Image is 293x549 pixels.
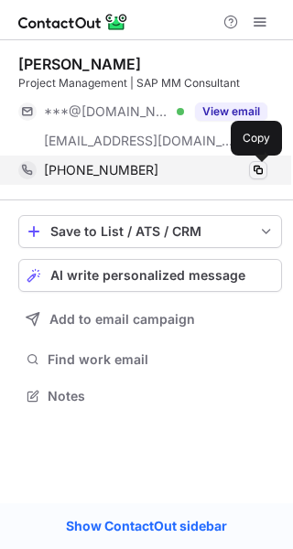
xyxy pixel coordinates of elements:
div: [PERSON_NAME] [18,55,141,73]
span: Notes [48,388,275,404]
button: save-profile-one-click [18,215,282,248]
button: Reveal Button [195,102,267,121]
div: Project Management | SAP MM Consultant [18,75,282,91]
span: Add to email campaign [49,312,195,327]
button: Find work email [18,347,282,372]
div: Save to List / ATS / CRM [50,224,250,239]
button: Notes [18,383,282,409]
span: AI write personalized message [50,268,245,283]
button: AI write personalized message [18,259,282,292]
span: Find work email [48,351,275,368]
a: Show ContactOut sidebar [48,512,245,540]
span: [EMAIL_ADDRESS][DOMAIN_NAME] [44,133,234,149]
img: ContactOut v5.3.10 [18,11,128,33]
span: [PHONE_NUMBER] [44,162,158,178]
span: ***@[DOMAIN_NAME] [44,103,170,120]
button: Add to email campaign [18,303,282,336]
